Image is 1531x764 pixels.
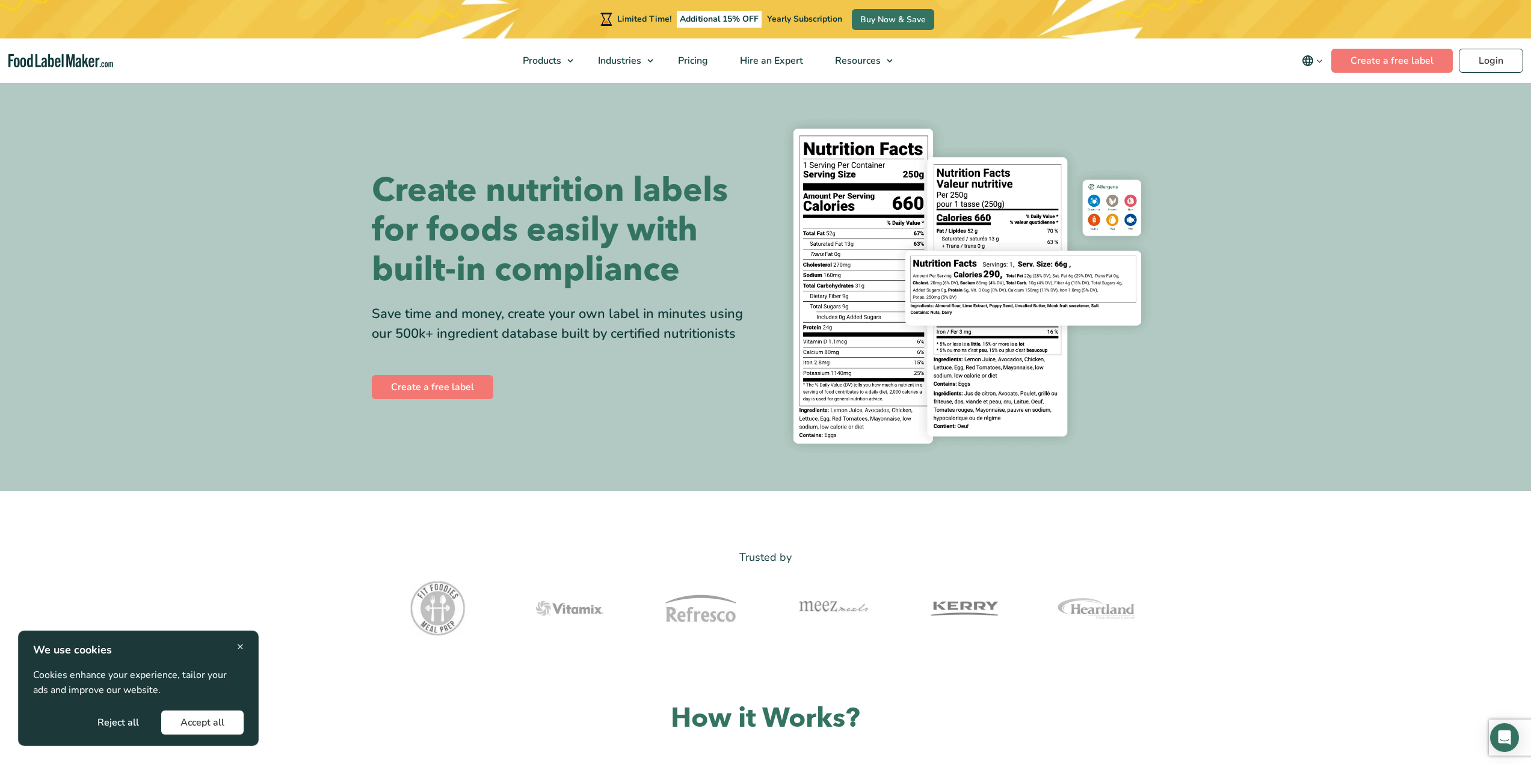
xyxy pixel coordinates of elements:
[677,11,762,28] span: Additional 15% OFF
[674,54,709,67] span: Pricing
[33,668,244,698] p: Cookies enhance your experience, tailor your ads and improve our website.
[852,9,934,30] a: Buy Now & Save
[372,304,757,344] div: Save time and money, create your own label in minutes using our 500k+ ingredient database built b...
[507,38,579,83] a: Products
[1490,723,1519,752] div: Open Intercom Messenger
[237,638,244,655] span: ×
[372,375,493,399] a: Create a free label
[662,38,721,83] a: Pricing
[724,38,816,83] a: Hire an Expert
[582,38,659,83] a: Industries
[372,549,1160,566] p: Trusted by
[33,643,112,657] strong: We use cookies
[831,54,882,67] span: Resources
[372,701,1160,736] h2: How it Works?
[767,13,842,25] span: Yearly Subscription
[372,171,757,290] h1: Create nutrition labels for foods easily with built-in compliance
[594,54,642,67] span: Industries
[736,54,804,67] span: Hire an Expert
[617,13,671,25] span: Limited Time!
[161,711,244,735] button: Accept all
[1459,49,1523,73] a: Login
[519,54,562,67] span: Products
[1331,49,1453,73] a: Create a free label
[819,38,899,83] a: Resources
[78,711,158,735] button: Reject all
